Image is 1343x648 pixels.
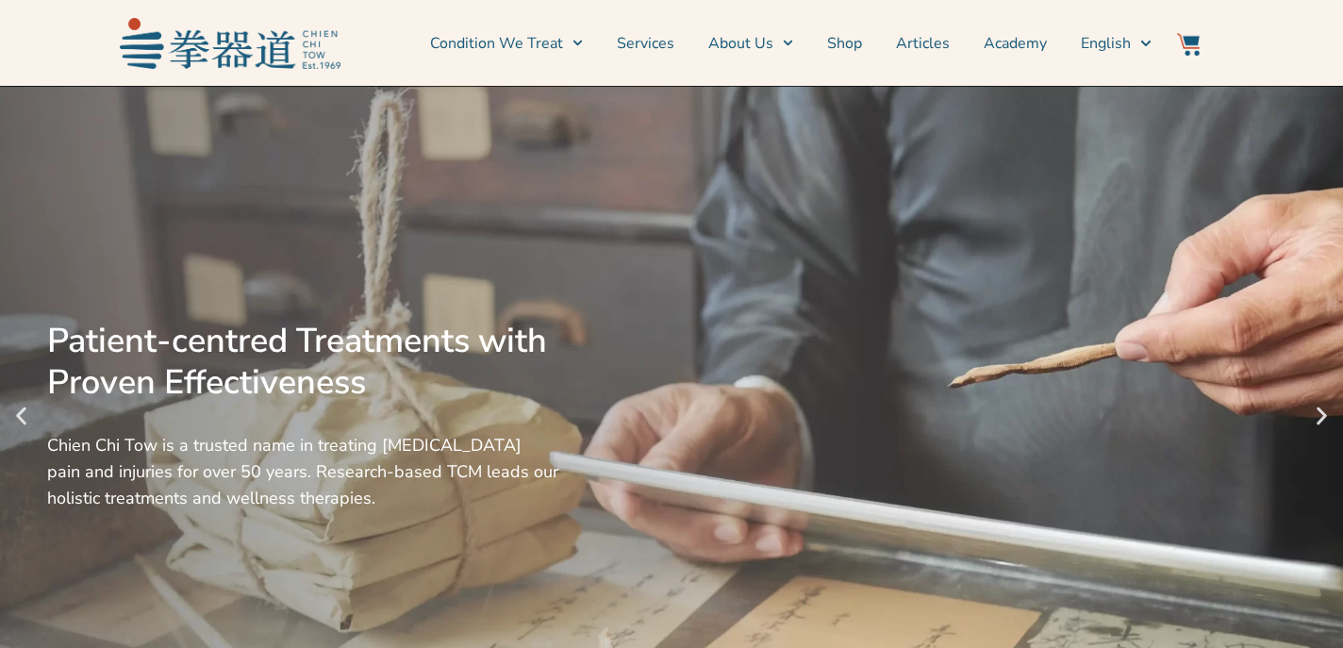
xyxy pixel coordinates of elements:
[47,321,559,404] div: Patient-centred Treatments with Proven Effectiveness
[1081,20,1151,67] a: Switch to English
[984,20,1047,67] a: Academy
[350,20,1152,67] nav: Menu
[1310,405,1334,428] div: Next slide
[1177,33,1200,56] img: Website Icon-03
[1081,32,1131,55] span: English
[708,20,793,67] a: About Us
[430,20,583,67] a: Condition We Treat
[827,20,862,67] a: Shop
[896,20,950,67] a: Articles
[47,432,559,511] div: Chien Chi Tow is a trusted name in treating [MEDICAL_DATA] pain and injuries for over 50 years. R...
[617,20,674,67] a: Services
[9,405,33,428] div: Previous slide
